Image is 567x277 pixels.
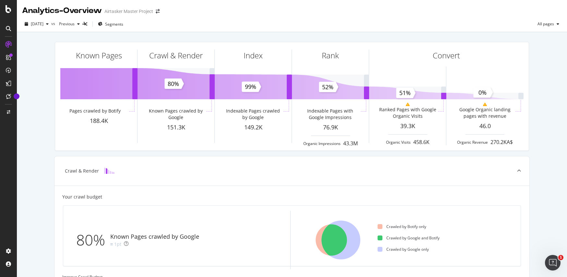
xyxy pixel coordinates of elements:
button: Previous [56,19,82,29]
span: Previous [56,21,75,27]
div: Indexable Pages crawled by Google [224,108,282,121]
div: Crawled by Botify only [378,224,426,229]
div: 151.3K [138,123,214,132]
button: Segments [95,19,126,29]
img: Equal [110,243,113,245]
span: vs [51,21,56,26]
div: Crawled by Google only [378,247,429,252]
div: Index [244,50,263,61]
div: Known Pages crawled by Google [147,108,205,121]
iframe: Intercom live chat [545,255,561,271]
div: 1pt [114,241,121,247]
span: 2025 Sep. 17th [31,21,43,27]
div: Analytics - Overview [22,5,102,16]
button: All pages [535,19,562,29]
div: Tooltip anchor [14,93,19,99]
div: Pages crawled by Botify [69,108,121,114]
div: Crawl & Render [149,50,203,61]
div: 43.3M [343,140,358,147]
div: 76.9K [292,123,369,132]
div: Organic Impressions [303,141,341,146]
span: Segments [105,21,123,27]
button: [DATE] [22,19,51,29]
div: 80% [76,229,110,251]
div: Known Pages [76,50,122,61]
div: 188.4K [60,117,137,125]
div: Airtasker Master Project [104,8,153,15]
div: Crawled by Google and Botify [378,235,440,241]
div: arrow-right-arrow-left [156,9,160,14]
span: 1 [558,255,563,260]
div: Your crawl budget [62,194,102,200]
div: Rank [322,50,339,61]
div: 149.2K [215,123,292,132]
div: Known Pages crawled by Google [110,233,199,241]
img: block-icon [104,168,115,174]
span: All pages [535,21,554,27]
div: Indexable Pages with Google Impressions [301,108,359,121]
div: Crawl & Render [65,168,99,174]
